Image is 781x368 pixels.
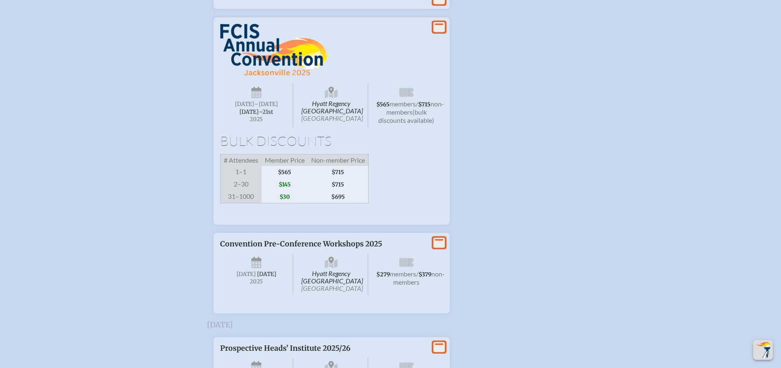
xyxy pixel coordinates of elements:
[237,271,256,278] span: [DATE]
[308,191,369,203] span: $695
[753,340,773,360] button: Scroll Top
[262,166,308,178] span: $565
[390,270,416,278] span: members
[220,344,351,353] span: Prospective Heads’ Institute 2025/26
[262,191,308,203] span: $30
[254,101,278,108] span: –[DATE]
[227,116,287,122] span: 2025
[262,154,308,166] span: Member Price
[227,278,287,285] span: 2025
[207,321,574,329] h3: [DATE]
[378,108,434,124] span: (bulk discounts available)
[220,154,262,166] span: # Attendees
[257,271,276,278] span: [DATE]
[220,191,262,203] span: 31–1000
[389,100,416,108] span: members
[418,101,430,108] span: $715
[301,114,363,122] span: [GEOGRAPHIC_DATA]
[295,83,368,128] span: Hyatt Regency [GEOGRAPHIC_DATA]
[393,270,445,286] span: non-members
[262,178,308,191] span: $145
[295,253,368,295] span: Hyatt Regency [GEOGRAPHIC_DATA]
[419,271,431,278] span: $379
[220,134,443,147] h1: Bulk Discounts
[416,270,419,278] span: /
[308,178,369,191] span: $715
[755,342,771,358] img: To the top
[308,154,369,166] span: Non-member Price
[416,100,418,108] span: /
[220,24,329,76] img: FCIS Convention 2025
[220,178,262,191] span: 2–30
[376,271,390,278] span: $279
[220,166,262,178] span: 1–1
[386,100,444,116] span: non-members
[308,166,369,178] span: $715
[376,101,389,108] span: $565
[239,108,273,115] span: [DATE]–⁠21st
[301,284,363,292] span: [GEOGRAPHIC_DATA]
[235,101,254,108] span: [DATE]
[220,239,382,248] span: Convention Pre-Conference Workshops 2025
